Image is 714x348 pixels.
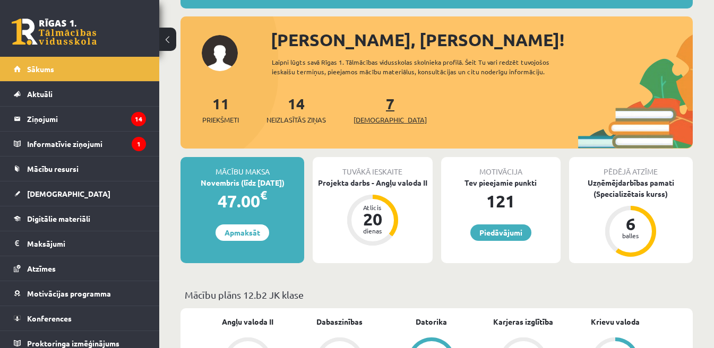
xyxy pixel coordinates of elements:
a: Krievu valoda [591,316,640,327]
div: Atlicis [357,204,389,211]
div: Uzņēmējdarbības pamati (Specializētais kurss) [569,177,693,199]
a: 14Neizlasītās ziņas [266,94,326,125]
span: Atzīmes [27,264,56,273]
a: Dabaszinības [316,316,363,327]
a: Atzīmes [14,256,146,281]
a: Sākums [14,57,146,81]
legend: Maksājumi [27,231,146,256]
span: Proktoringa izmēģinājums [27,338,119,348]
a: Piedāvājumi [470,224,531,241]
div: Motivācija [441,157,561,177]
span: Motivācijas programma [27,289,111,298]
div: Tuvākā ieskaite [313,157,432,177]
a: Motivācijas programma [14,281,146,306]
a: Projekta darbs - Angļu valoda II Atlicis 20 dienas [313,177,432,247]
div: Mācību maksa [180,157,304,177]
div: Laipni lūgts savā Rīgas 1. Tālmācības vidusskolas skolnieka profilā. Šeit Tu vari redzēt tuvojošo... [272,57,579,76]
a: Uzņēmējdarbības pamati (Specializētais kurss) 6 balles [569,177,693,258]
a: Digitālie materiāli [14,206,146,231]
a: Rīgas 1. Tālmācības vidusskola [12,19,97,45]
p: Mācību plāns 12.b2 JK klase [185,288,689,302]
legend: Informatīvie ziņojumi [27,132,146,156]
span: Digitālie materiāli [27,214,90,223]
div: [PERSON_NAME], [PERSON_NAME]! [271,27,693,53]
div: 47.00 [180,188,304,214]
a: Datorika [416,316,447,327]
span: € [260,187,267,203]
span: Mācību resursi [27,164,79,173]
a: Maksājumi [14,231,146,256]
div: 121 [441,188,561,214]
a: 11Priekšmeti [202,94,239,125]
a: Aktuāli [14,82,146,106]
i: 14 [131,112,146,126]
a: Informatīvie ziņojumi1 [14,132,146,156]
div: dienas [357,228,389,234]
div: 6 [615,215,647,232]
i: 1 [132,137,146,151]
a: Ziņojumi14 [14,107,146,131]
span: Sākums [27,64,54,74]
a: 7[DEMOGRAPHIC_DATA] [354,94,427,125]
div: balles [615,232,647,239]
a: Karjeras izglītība [493,316,553,327]
span: [DEMOGRAPHIC_DATA] [354,115,427,125]
a: [DEMOGRAPHIC_DATA] [14,181,146,206]
span: Aktuāli [27,89,53,99]
div: Novembris (līdz [DATE]) [180,177,304,188]
a: Angļu valoda II [222,316,273,327]
div: Projekta darbs - Angļu valoda II [313,177,432,188]
span: Neizlasītās ziņas [266,115,326,125]
div: Pēdējā atzīme [569,157,693,177]
a: Apmaksāt [216,224,269,241]
div: 20 [357,211,389,228]
span: Priekšmeti [202,115,239,125]
span: [DEMOGRAPHIC_DATA] [27,189,110,198]
a: Konferences [14,306,146,330]
span: Konferences [27,314,72,323]
a: Mācību resursi [14,156,146,181]
legend: Ziņojumi [27,107,146,131]
div: Tev pieejamie punkti [441,177,561,188]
